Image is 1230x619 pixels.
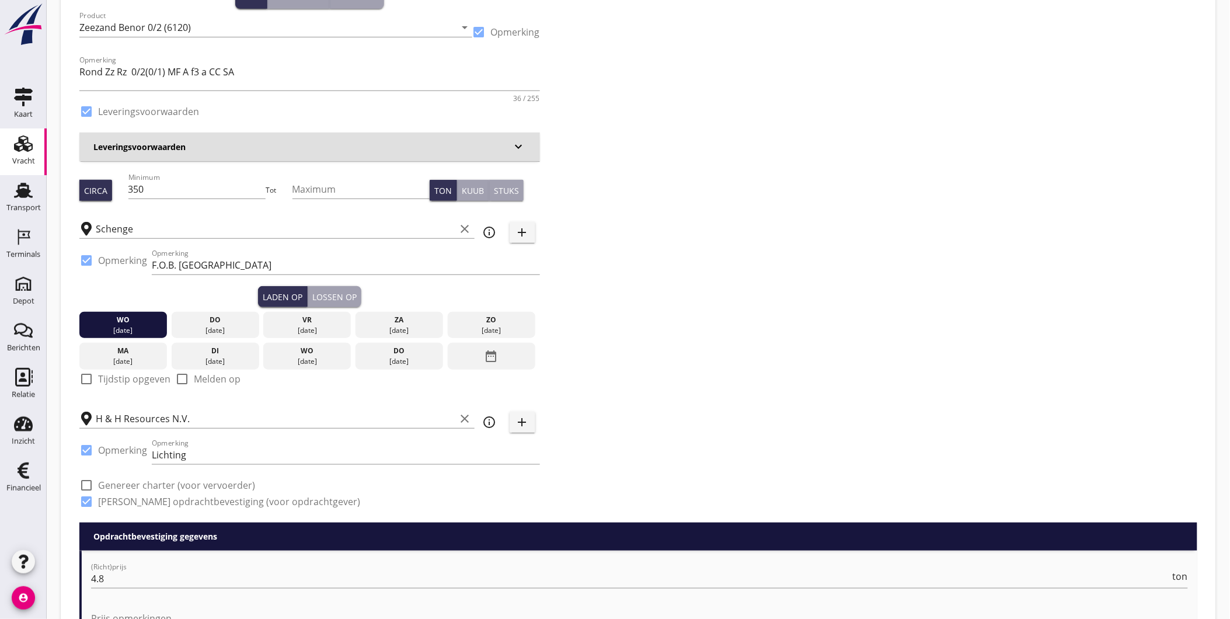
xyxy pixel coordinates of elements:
[96,220,456,238] input: Laadplaats
[175,356,256,367] div: [DATE]
[12,157,35,165] div: Vracht
[152,446,540,464] input: Opmerking
[483,225,497,239] i: info_outline
[358,325,440,336] div: [DATE]
[1173,572,1188,581] span: ton
[84,185,107,197] div: Circa
[7,344,40,352] div: Berichten
[263,291,302,303] div: Laden op
[358,346,440,356] div: do
[175,325,256,336] div: [DATE]
[2,3,44,46] img: logo-small.a267ee39.svg
[6,484,41,492] div: Financieel
[13,297,34,305] div: Depot
[491,26,540,38] label: Opmerking
[451,315,532,325] div: zo
[266,346,348,356] div: wo
[6,204,41,211] div: Transport
[458,412,472,426] i: clear
[6,251,40,258] div: Terminals
[96,409,456,428] input: Losplaats
[12,437,35,445] div: Inzicht
[128,180,266,199] input: Minimum
[98,496,360,507] label: [PERSON_NAME] opdrachtbevestiging (voor opdrachtgever)
[458,222,472,236] i: clear
[515,415,529,429] i: add
[152,256,540,274] input: Opmerking
[457,180,489,201] button: Kuub
[79,62,540,91] textarea: Opmerking
[82,356,164,367] div: [DATE]
[79,18,456,37] input: Product
[312,291,357,303] div: Lossen op
[175,315,256,325] div: do
[462,185,484,197] div: Kuub
[434,185,452,197] div: Ton
[358,356,440,367] div: [DATE]
[266,315,348,325] div: vr
[451,325,532,336] div: [DATE]
[494,185,519,197] div: Stuks
[258,286,308,307] button: Laden op
[98,444,147,456] label: Opmerking
[458,20,472,34] i: arrow_drop_down
[266,325,348,336] div: [DATE]
[93,141,512,153] h3: Leveringsvoorwaarden
[358,315,440,325] div: za
[485,346,499,367] i: date_range
[194,373,241,385] label: Melden op
[175,346,256,356] div: di
[515,225,529,239] i: add
[79,180,112,201] button: Circa
[266,185,292,196] div: Tot
[514,95,540,102] div: 36 / 255
[430,180,457,201] button: Ton
[98,106,199,117] label: Leveringsvoorwaarden
[489,180,524,201] button: Stuks
[14,110,33,118] div: Kaart
[91,569,1170,588] input: (Richt)prijs
[483,415,497,429] i: info_outline
[82,325,164,336] div: [DATE]
[292,180,430,199] input: Maximum
[266,356,348,367] div: [DATE]
[82,315,164,325] div: wo
[98,479,255,491] label: Genereer charter (voor vervoerder)
[12,391,35,398] div: Relatie
[98,255,147,266] label: Opmerking
[12,586,35,610] i: account_circle
[308,286,361,307] button: Lossen op
[82,346,164,356] div: ma
[512,140,526,154] i: keyboard_arrow_down
[98,373,170,385] label: Tijdstip opgeven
